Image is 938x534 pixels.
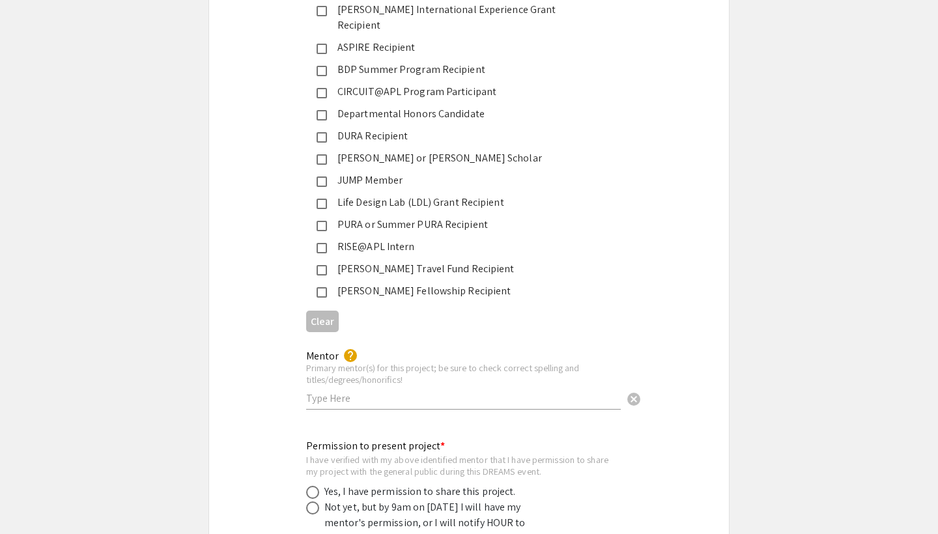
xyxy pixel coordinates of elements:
div: [PERSON_NAME] Fellowship Recipient [327,283,601,299]
input: Type Here [306,391,621,405]
div: PURA or Summer PURA Recipient [327,217,601,232]
span: cancel [626,391,642,407]
iframe: Chat [10,475,55,524]
div: [PERSON_NAME] International Experience Grant Recipient [327,2,601,33]
div: JUMP Member [327,173,601,188]
div: Departmental Honors Candidate [327,106,601,122]
div: [PERSON_NAME] Travel Fund Recipient [327,261,601,277]
mat-icon: help [343,348,358,363]
div: ASPIRE Recipient [327,40,601,55]
mat-label: Permission to present project [306,439,445,453]
mat-label: Mentor [306,349,339,363]
div: Life Design Lab (LDL) Grant Recipient [327,195,601,210]
div: [PERSON_NAME] or [PERSON_NAME] Scholar [327,150,601,166]
div: CIRCUIT@APL Program Participant [327,84,601,100]
div: RISE@APL Intern [327,239,601,255]
div: Primary mentor(s) for this project; be sure to check correct spelling and titles/degrees/honorifics! [306,362,621,385]
button: Clear [306,311,339,332]
div: I have verified with my above identified mentor that I have permission to share my project with t... [306,454,611,477]
div: DURA Recipient [327,128,601,144]
button: Clear [621,386,647,412]
div: BDP Summer Program Recipient [327,62,601,77]
div: Yes, I have permission to share this project. [324,484,516,499]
